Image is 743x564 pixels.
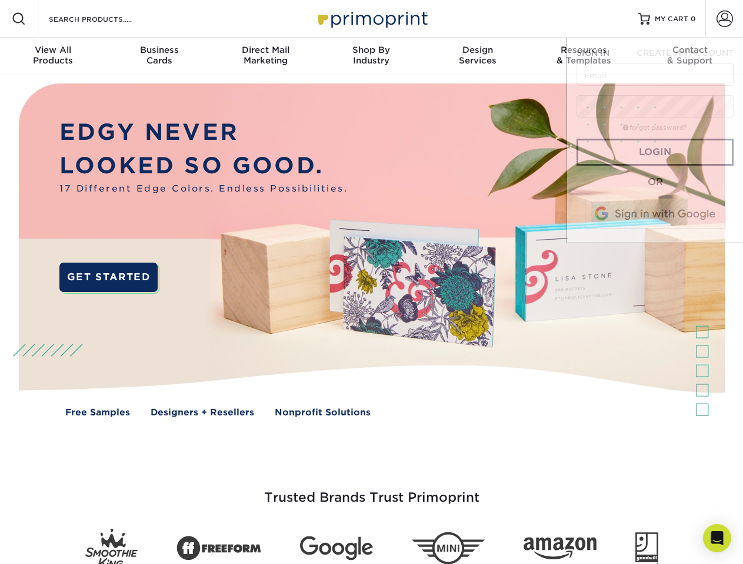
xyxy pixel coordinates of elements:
[212,45,318,55] span: Direct Mail
[313,6,431,31] img: Primoprint
[655,14,688,24] span: MY CART
[531,45,637,55] span: Resources
[425,45,531,55] span: Design
[577,63,734,86] input: Email
[106,45,212,55] span: Business
[300,536,373,560] img: Google
[106,38,212,75] a: BusinessCards
[48,12,162,26] input: SEARCH PRODUCTS.....
[531,38,637,75] a: Resources& Templates
[28,462,716,519] h3: Trusted Brands Trust Primoprint
[425,38,531,75] a: DesignServices
[577,48,609,58] span: SIGN IN
[425,45,531,66] div: Services
[106,45,212,66] div: Cards
[212,38,318,75] a: Direct MailMarketing
[275,406,371,419] a: Nonprofit Solutions
[318,45,424,55] span: Shop By
[577,139,734,166] a: Login
[691,15,696,23] span: 0
[151,406,254,419] a: Designers + Resellers
[318,45,424,66] div: Industry
[623,124,687,132] a: forgot password?
[635,532,658,564] img: Goodwill
[212,45,318,66] div: Marketing
[703,524,731,552] div: Open Intercom Messenger
[59,116,348,149] p: EDGY NEVER
[637,48,734,58] span: CREATE AN ACCOUNT
[59,149,348,183] p: LOOKED SO GOOD.
[531,45,637,66] div: & Templates
[59,182,348,196] span: 17 Different Edge Colors. Endless Possibilities.
[318,38,424,75] a: Shop ByIndustry
[59,263,158,292] a: GET STARTED
[65,406,130,419] a: Free Samples
[524,538,597,560] img: Amazon
[577,175,734,189] div: OR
